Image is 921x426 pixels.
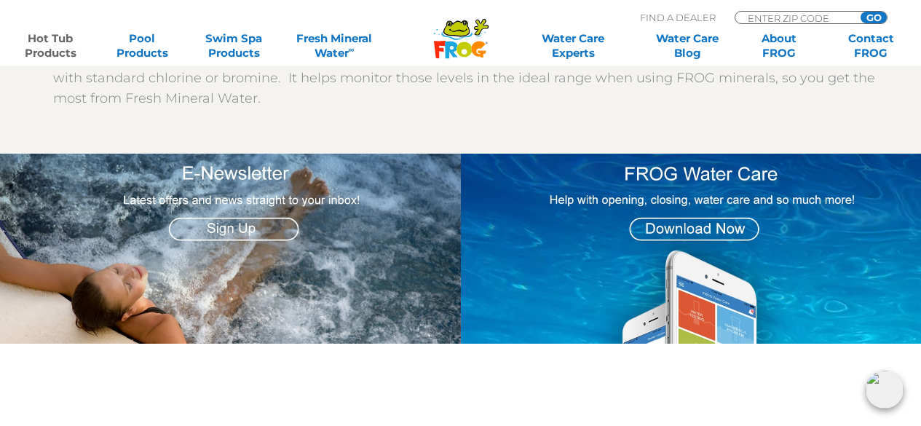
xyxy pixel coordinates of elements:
input: GO [861,12,887,23]
p: With SmartChlor Technology self-regulating the chlorine level, you don’t have to monitor it. So F... [53,27,890,109]
a: Swim SpaProducts [198,31,269,60]
a: Hot TubProducts [15,31,86,60]
a: Fresh MineralWater∞ [290,31,379,60]
a: Water CareExperts [515,31,631,60]
a: ContactFROG [835,31,906,60]
a: Water CareBlog [652,31,723,60]
a: AboutFROG [743,31,815,60]
sup: ∞ [349,44,355,55]
input: Zip Code Form [746,12,845,24]
p: Find A Dealer [640,11,716,24]
a: PoolProducts [106,31,178,60]
img: openIcon [866,371,904,409]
